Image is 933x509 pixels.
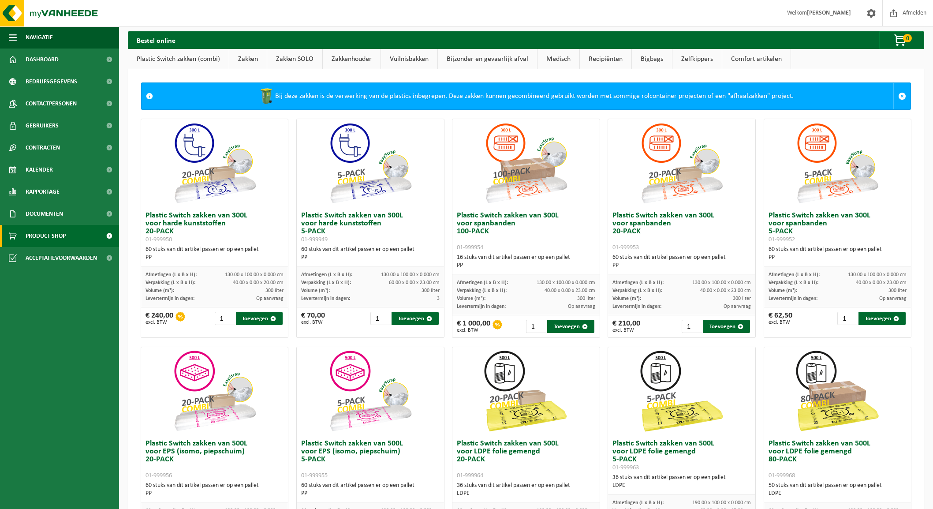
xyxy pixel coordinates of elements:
span: 3 [437,296,440,301]
img: 01-999968 [793,347,881,435]
span: Op aanvraag [256,296,284,301]
span: 0 [903,34,912,42]
span: 300 liter [577,296,595,301]
button: Toevoegen [236,312,283,325]
div: 36 stuks van dit artikel passen er op een pallet [457,482,595,498]
span: 01-999968 [769,472,795,479]
span: Verpakking (L x B x H): [457,288,507,293]
img: 01-999956 [171,347,259,435]
span: 130.00 x 100.00 x 0.000 cm [848,272,907,277]
div: PP [301,254,440,262]
span: Documenten [26,203,63,225]
span: Op aanvraag [724,304,751,309]
span: 01-999964 [457,472,483,479]
span: Op aanvraag [568,304,595,309]
button: Toevoegen [392,312,439,325]
span: Afmetingen (L x B x H): [612,500,664,505]
div: 36 stuks van dit artikel passen er op een pallet [612,474,751,490]
span: excl. BTW [769,320,792,325]
h3: Plastic Switch zakken van 300L voor harde kunststoffen 5-PACK [301,212,440,243]
div: PP [457,262,595,269]
img: 01-999953 [638,119,726,207]
div: PP [612,262,751,269]
h3: Plastic Switch zakken van 500L voor LDPE folie gemengd 80-PACK [769,440,907,479]
a: Vuilnisbakken [381,49,437,69]
span: Verpakking (L x B x H): [612,288,662,293]
span: Volume (m³): [769,288,797,293]
span: Acceptatievoorwaarden [26,247,97,269]
span: Bedrijfsgegevens [26,71,77,93]
a: Zakken [229,49,267,69]
strong: [PERSON_NAME] [807,10,851,16]
span: Levertermijn in dagen: [457,304,506,309]
span: Afmetingen (L x B x H): [146,272,197,277]
a: Sluit melding [893,83,911,109]
a: Zakken SOLO [267,49,322,69]
a: Bijzonder en gevaarlijk afval [438,49,537,69]
span: Volume (m³): [301,288,330,293]
span: Verpakking (L x B x H): [769,280,818,285]
span: excl. BTW [146,320,173,325]
button: Toevoegen [547,320,594,333]
div: 60 stuks van dit artikel passen er op een pallet [301,246,440,262]
div: 60 stuks van dit artikel passen er op een pallet [612,254,751,269]
span: Dashboard [26,49,59,71]
span: Volume (m³): [612,296,641,301]
img: 01-999952 [793,119,881,207]
span: 01-999963 [612,464,639,471]
div: € 240,00 [146,312,173,325]
span: 130.00 x 100.00 x 0.000 cm [537,280,595,285]
img: 01-999964 [482,347,570,435]
div: € 210,00 [612,320,640,333]
span: 01-999950 [146,236,172,243]
span: Volume (m³): [146,288,174,293]
span: Afmetingen (L x B x H): [612,280,664,285]
span: Product Shop [26,225,66,247]
span: Op aanvraag [879,296,907,301]
span: 300 liter [422,288,440,293]
span: Verpakking (L x B x H): [146,280,195,285]
div: 60 stuks van dit artikel passen er op een pallet [769,246,907,262]
span: Rapportage [26,181,60,203]
span: 130.00 x 100.00 x 0.000 cm [225,272,284,277]
span: 40.00 x 0.00 x 23.00 cm [700,288,751,293]
img: 01-999949 [326,119,414,207]
div: PP [146,254,284,262]
img: WB-0240-HPE-GN-50.png [258,87,275,105]
img: 01-999955 [326,347,414,435]
span: Kalender [26,159,53,181]
a: Zakkenhouder [323,49,381,69]
img: 01-999963 [638,347,726,435]
div: PP [769,254,907,262]
span: 40.00 x 0.00 x 23.00 cm [856,280,907,285]
input: 1 [682,320,702,333]
span: 01-999952 [769,236,795,243]
input: 1 [370,312,391,325]
span: Afmetingen (L x B x H): [457,280,508,285]
span: 300 liter [733,296,751,301]
span: excl. BTW [457,328,490,333]
a: Bigbags [632,49,672,69]
h3: Plastic Switch zakken van 300L voor spanbanden 20-PACK [612,212,751,251]
div: € 62,50 [769,312,792,325]
h3: Plastic Switch zakken van 300L voor spanbanden 100-PACK [457,212,595,251]
div: LDPE [769,490,907,498]
span: excl. BTW [612,328,640,333]
input: 1 [215,312,235,325]
h3: Plastic Switch zakken van 500L voor LDPE folie gemengd 5-PACK [612,440,751,472]
span: 190.00 x 100.00 x 0.000 cm [692,500,751,505]
span: 60.00 x 0.00 x 23.00 cm [389,280,440,285]
span: 300 liter [265,288,284,293]
h3: Plastic Switch zakken van 300L voor harde kunststoffen 20-PACK [146,212,284,243]
span: Levertermijn in dagen: [769,296,817,301]
span: 01-999955 [301,472,328,479]
button: Toevoegen [858,312,906,325]
h3: Plastic Switch zakken van 500L voor LDPE folie gemengd 20-PACK [457,440,595,479]
span: Volume (m³): [457,296,485,301]
a: Zelfkippers [672,49,722,69]
span: Levertermijn in dagen: [612,304,661,309]
span: 01-999954 [457,244,483,251]
span: 01-999956 [146,472,172,479]
span: Levertermijn in dagen: [146,296,194,301]
span: 01-999953 [612,244,639,251]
